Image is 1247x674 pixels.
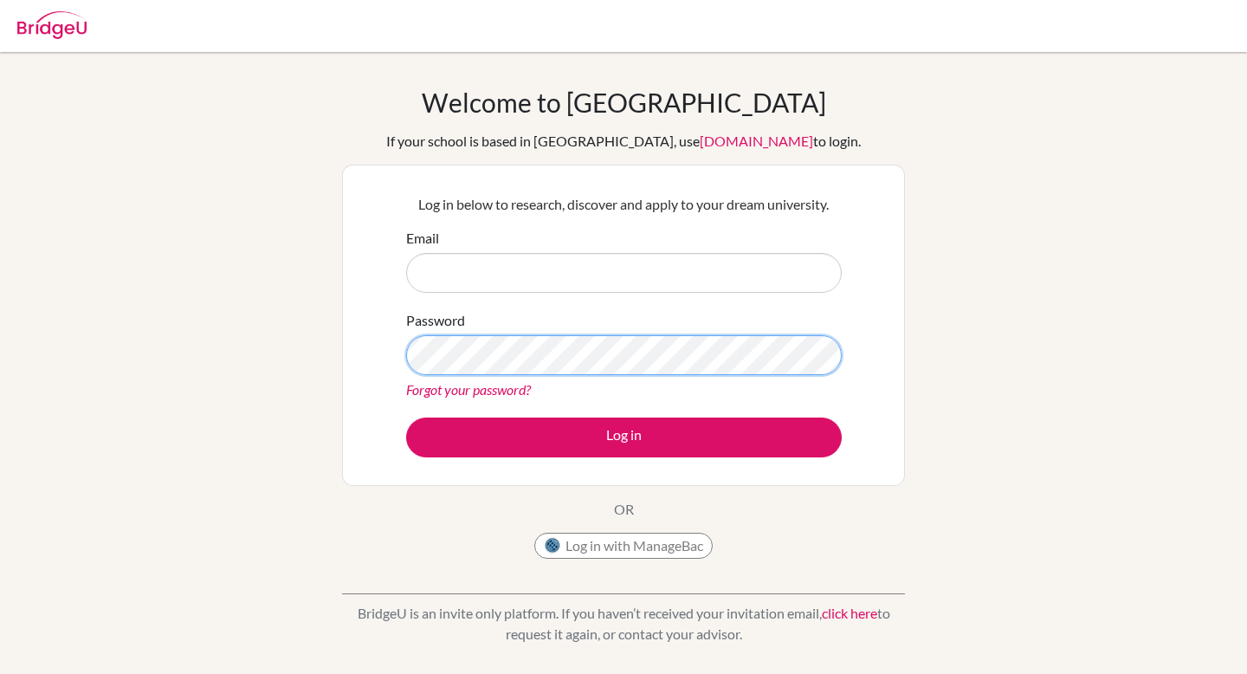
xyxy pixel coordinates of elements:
[406,228,439,249] label: Email
[406,194,842,215] p: Log in below to research, discover and apply to your dream university.
[700,133,813,149] a: [DOMAIN_NAME]
[342,603,905,645] p: BridgeU is an invite only platform. If you haven’t received your invitation email, to request it ...
[406,310,465,331] label: Password
[406,381,531,398] a: Forgot your password?
[422,87,826,118] h1: Welcome to [GEOGRAPHIC_DATA]
[386,131,861,152] div: If your school is based in [GEOGRAPHIC_DATA], use to login.
[534,533,713,559] button: Log in with ManageBac
[614,499,634,520] p: OR
[406,418,842,457] button: Log in
[822,605,877,621] a: click here
[17,11,87,39] img: Bridge-U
